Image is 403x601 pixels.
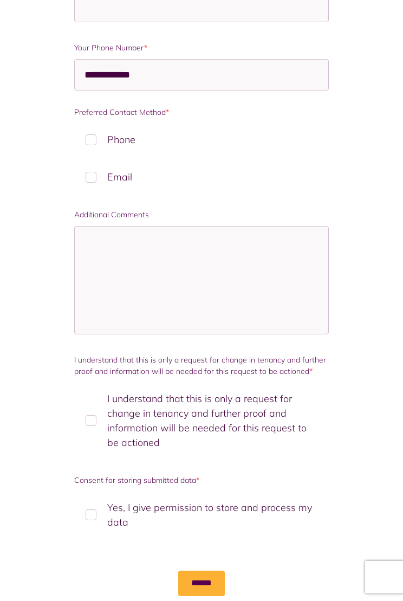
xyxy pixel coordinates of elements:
label: Email [74,161,328,193]
label: Preferred Contact Method [74,107,328,118]
label: Your Phone Number [74,42,328,54]
label: I understand that this is only a request for change in tenancy and further proof and information ... [74,354,328,377]
label: Yes, I give permission to store and process my data [74,492,328,538]
label: I understand that this is only a request for change in tenancy and further proof and information ... [74,383,328,458]
label: Consent for storing submitted data [74,475,328,486]
label: Phone [74,124,328,156]
label: Additional Comments [74,209,328,221]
